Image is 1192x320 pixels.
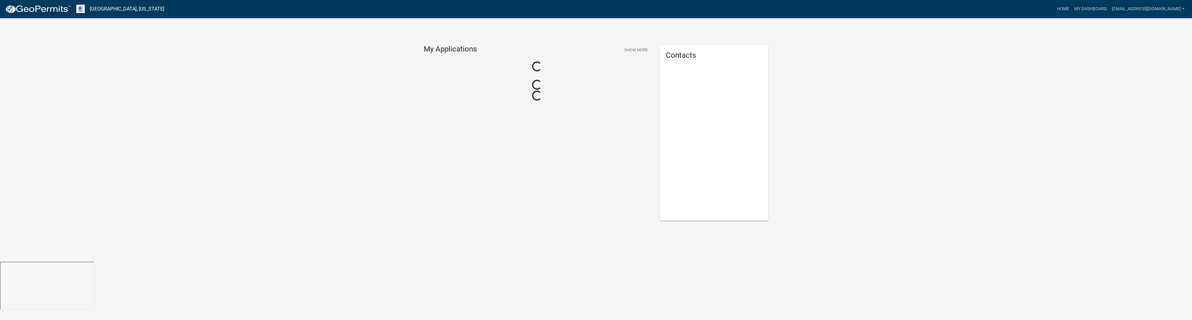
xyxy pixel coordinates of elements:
a: My Dashboard [1072,3,1109,15]
button: Show More [622,45,650,55]
a: [GEOGRAPHIC_DATA], [US_STATE] [90,4,164,14]
img: Otter Tail County, Minnesota [76,5,85,13]
h4: My Applications [424,45,477,54]
h5: Contacts [666,51,762,60]
a: Home [1054,3,1072,15]
a: [EMAIL_ADDRESS][DOMAIN_NAME] [1109,3,1187,15]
